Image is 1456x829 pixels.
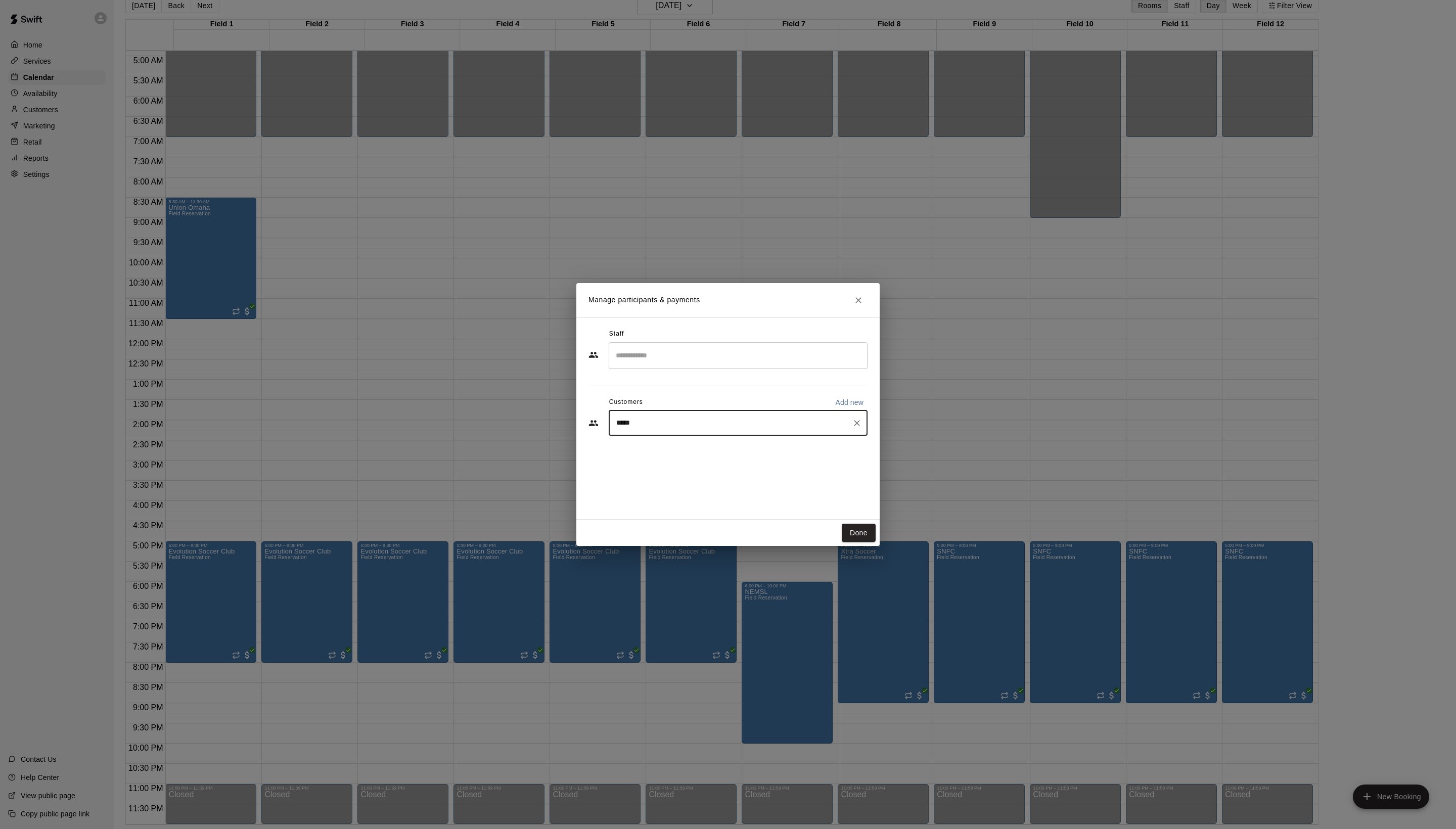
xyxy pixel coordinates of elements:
[831,394,868,410] button: Add new
[609,342,868,369] div: Search staff
[850,416,864,430] button: Clear
[609,410,868,436] div: Start typing to search customers...
[588,295,700,305] p: Manage participants & payments
[849,291,868,309] button: Close
[842,524,876,542] button: Done
[588,350,599,360] svg: Staff
[609,394,643,410] span: Customers
[609,326,624,342] span: Staff
[588,418,599,428] svg: Customers
[835,397,863,407] p: Add new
